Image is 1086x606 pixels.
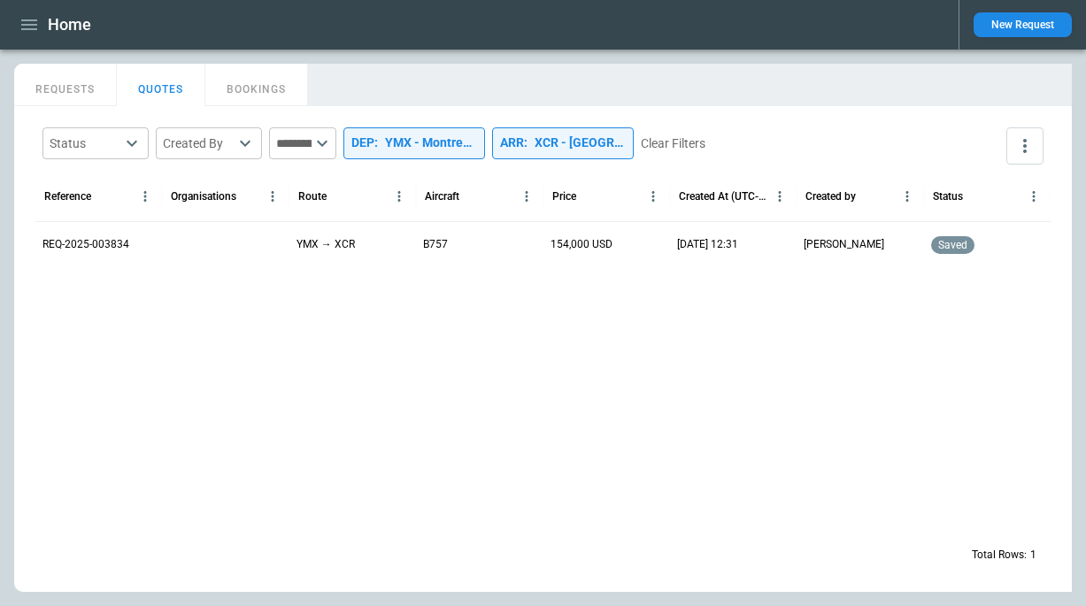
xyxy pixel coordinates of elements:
div: DEP : [343,127,485,158]
p: 19/09/2025 12:31 [677,237,738,252]
div: Price [552,190,576,203]
div: XCR - [GEOGRAPHIC_DATA] [535,135,626,150]
div: Route [298,190,327,203]
button: Price column menu [641,184,666,209]
p: [PERSON_NAME] [804,237,884,252]
button: Route column menu [387,184,412,209]
button: Created At (UTC-04:00) column menu [767,184,792,209]
h1: Home [48,14,91,35]
button: REQUESTS [14,64,117,106]
p: B757 [423,237,448,252]
div: Created At (UTC-04:00) [679,190,767,203]
button: New Request [974,12,1072,37]
button: more [1006,127,1044,165]
div: ARR : [492,127,634,158]
div: YMX - Montreal International ([GEOGRAPHIC_DATA]) Airport [385,135,477,150]
p: Total Rows: [972,548,1027,563]
div: Status [50,134,120,152]
span: saved [935,239,971,251]
button: Aircraft column menu [514,184,539,209]
button: BOOKINGS [205,64,308,106]
div: Aircraft [425,190,459,203]
button: Status column menu [1021,184,1046,209]
p: YMX → XCR [297,237,355,252]
p: REQ-2025-003834 [42,237,129,252]
button: Organisations column menu [260,184,285,209]
div: Created by [805,190,856,203]
div: Reference [44,190,91,203]
button: Clear Filters [641,133,705,155]
button: QUOTES [117,64,205,106]
div: Created By [163,134,234,152]
p: 1 [1030,548,1036,563]
div: Status [933,190,963,203]
button: Reference column menu [133,184,158,209]
p: 154,000 USD [551,237,612,252]
button: Created by column menu [895,184,920,209]
div: Organisations [171,190,236,203]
